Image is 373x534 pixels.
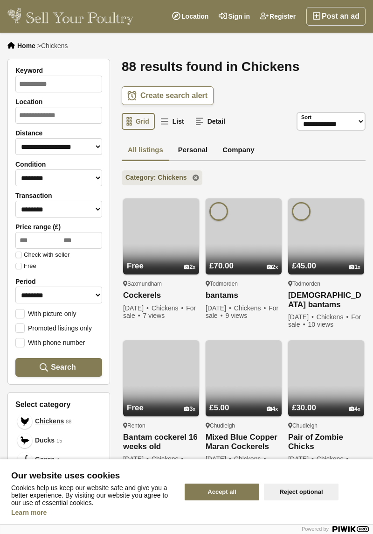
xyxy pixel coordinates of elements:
span: £5.00 [209,403,229,412]
span: Chickens [234,304,267,312]
label: With picture only [15,309,76,317]
span: For sale [206,304,278,319]
div: 1 [349,264,360,271]
span: £30.00 [292,403,316,412]
a: Company [216,140,260,162]
label: Price range (£) [15,223,102,231]
span: £70.00 [209,261,234,270]
a: Home [17,42,35,49]
div: 2 [267,264,278,271]
img: Cockerels [123,198,199,274]
em: 88 [66,418,71,426]
a: List [156,113,190,130]
div: 4 [349,406,360,413]
a: Geese Geese 4 [15,450,102,469]
div: Chudleigh [206,422,282,429]
span: Chickens [317,455,350,463]
span: Free [127,403,144,412]
img: Ducks [20,436,29,445]
img: william morritt [292,202,311,221]
span: Powered by [302,526,329,532]
label: Period [15,278,102,285]
a: Free 3 [123,386,199,416]
a: Create search alert [122,86,214,105]
button: Accept all [185,484,259,500]
img: Pair of Zombie Chicks [288,340,364,416]
div: Renton [123,422,199,429]
h1: 88 results found in Chickens [122,59,366,75]
img: william morritt [209,202,228,221]
div: 3 [184,406,195,413]
label: Check with seller [15,252,69,258]
div: Saxmundham [123,280,199,288]
span: Search [51,363,76,372]
span: Chickens [41,42,68,49]
span: Ducks [35,436,55,445]
span: [DATE] [123,304,150,312]
span: Free [127,261,144,270]
span: Geese [35,455,55,464]
label: Location [15,98,102,105]
img: Mixed Blue Copper Maran Cockerels [206,340,282,416]
span: Grid [136,118,149,125]
a: Category: Chickens [122,170,202,185]
img: bantams [206,198,282,274]
span: Chickens [152,304,185,312]
button: Search [15,358,102,377]
span: Create search alert [140,91,207,100]
span: Chickens [35,416,64,426]
a: Free 2 [123,244,199,274]
img: 3 month old bantams [288,198,364,274]
span: Chickens [152,455,185,463]
div: 4 [267,406,278,413]
a: Learn more [11,509,47,516]
div: Todmorden [206,280,282,288]
label: Keyword [15,67,102,74]
span: [DATE] [206,304,232,312]
label: With phone number [15,338,85,346]
a: £5.00 4 [206,386,282,416]
div: 2 [184,264,195,271]
img: Geese [20,455,29,464]
li: > [37,42,68,49]
a: £70.00 2 [206,244,282,274]
a: £30.00 4 [288,386,364,416]
button: Reject optional [264,484,338,500]
div: Todmorden [288,280,364,288]
a: £45.00 1 [288,244,364,274]
a: Post an ad [306,7,366,26]
a: Cockerels [123,291,199,301]
span: £45.00 [292,261,316,270]
h3: Select category [15,400,102,409]
a: Chickens Chickens 88 [15,412,102,431]
label: Condition [15,161,102,168]
label: Free [15,263,36,269]
a: Ducks Ducks 15 [15,431,102,450]
span: List [173,118,184,125]
a: Sign in [214,7,255,26]
img: Bantam cockerel 16 weeks old [123,340,199,416]
span: [DATE] [288,455,315,463]
div: Chudleigh [288,422,364,429]
em: 15 [56,437,62,445]
a: Detail [191,113,231,130]
a: Grid [122,113,155,130]
a: Personal [172,140,214,162]
a: bantams [206,291,282,301]
img: Sell Your Poultry [7,7,133,26]
label: Sort [301,113,311,121]
a: [DEMOGRAPHIC_DATA] bantams [288,291,364,309]
a: Register [255,7,301,26]
span: [DATE] [288,313,315,321]
span: For sale [288,313,361,328]
a: Mixed Blue Copper Maran Cockerels [206,433,282,451]
p: Cookies help us keep our website safe and give you a better experience. By visiting our website y... [11,484,173,506]
label: Transaction [15,192,102,199]
span: Our website uses cookies [11,471,173,480]
span: 10 views [308,321,333,328]
span: For sale [123,304,196,319]
span: [DATE] [123,455,150,463]
label: Distance [15,129,102,137]
span: Chickens [317,313,350,321]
